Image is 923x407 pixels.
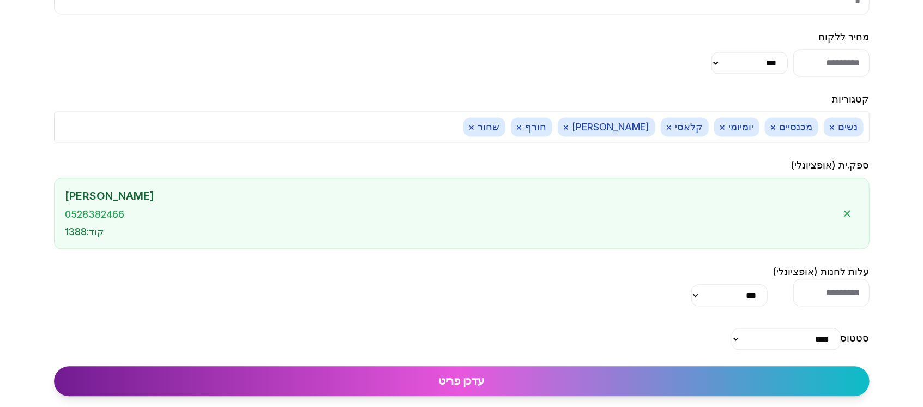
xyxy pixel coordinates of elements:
button: × [469,120,475,134]
span: חורף [511,117,552,136]
span: נשים [824,117,864,136]
button: הסר ספק.ית [836,202,858,224]
label: עלות לחנות (אופציונלי) [773,266,870,277]
button: × [516,120,523,134]
label: סטטוס [841,332,870,344]
div: 0528382466 [65,208,836,220]
div: קוד : 1388 [65,226,836,238]
button: × [666,120,673,134]
span: מכנסיים [765,117,818,136]
span: שחור [463,117,505,136]
button: עדכן פריט [54,366,870,396]
label: ספק.ית (אופציונלי) [791,159,870,171]
label: מחיר ללקוח [819,31,870,43]
span: יומיומי [714,117,759,136]
span: [PERSON_NAME] [558,117,655,136]
button: × [720,120,726,134]
button: × [770,120,777,134]
label: קטגוריות [832,93,870,105]
button: × [563,120,570,134]
span: קלאסי [661,117,709,136]
button: × [829,120,836,134]
div: [PERSON_NAME] [65,189,836,203]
